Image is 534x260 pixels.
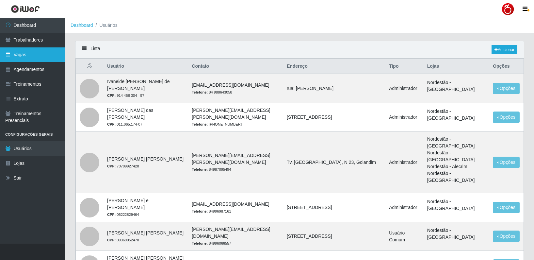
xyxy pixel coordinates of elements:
[427,136,485,149] li: Nordestão - [GEOGRAPHIC_DATA]
[192,167,208,171] strong: Telefone:
[493,112,520,123] button: Opções
[493,157,520,168] button: Opções
[283,74,385,103] td: rua: [PERSON_NAME]
[283,193,385,222] td: [STREET_ADDRESS]
[489,59,524,74] th: Opções
[107,164,116,168] strong: CPF:
[192,90,232,94] small: 84 988643058
[427,170,485,184] li: Nordestão - [GEOGRAPHIC_DATA]
[192,167,231,171] small: 84987095494
[188,74,283,103] td: [EMAIL_ADDRESS][DOMAIN_NAME]
[385,59,423,74] th: Tipo
[103,132,188,193] td: [PERSON_NAME] [PERSON_NAME]
[75,41,524,59] div: Lista
[283,59,385,74] th: Endereço
[427,79,485,93] li: Nordestão - [GEOGRAPHIC_DATA]
[492,45,517,54] a: Adicionar
[192,122,242,126] small: [PHONE_NUMBER]
[107,213,139,217] small: 05222829464
[188,103,283,132] td: [PERSON_NAME][EMAIL_ADDRESS][PERSON_NAME][DOMAIN_NAME]
[385,74,423,103] td: Administrador
[103,222,188,251] td: [PERSON_NAME] [PERSON_NAME]
[103,103,188,132] td: [PERSON_NAME] das [PERSON_NAME]
[427,227,485,241] li: Nordestão - [GEOGRAPHIC_DATA]
[192,122,208,126] strong: Telefone:
[188,132,283,193] td: [PERSON_NAME][EMAIL_ADDRESS][PERSON_NAME][DOMAIN_NAME]
[103,74,188,103] td: Ivaneide [PERSON_NAME] de [PERSON_NAME]
[107,122,142,126] small: 011.065.174-07
[71,23,93,28] a: Dashboard
[188,193,283,222] td: [EMAIL_ADDRESS][DOMAIN_NAME]
[427,163,485,170] li: Nordestão - Alecrim
[385,132,423,193] td: Administrador
[385,193,423,222] td: Administrador
[107,94,144,97] small: 914 468 304 - 97
[188,59,283,74] th: Contato
[188,222,283,251] td: [PERSON_NAME][EMAIL_ADDRESS][DOMAIN_NAME]
[493,231,520,242] button: Opções
[107,238,139,242] small: 09369052470
[493,202,520,213] button: Opções
[65,18,534,33] nav: breadcrumb
[107,213,116,217] strong: CPF:
[192,90,208,94] strong: Telefone:
[107,238,116,242] strong: CPF:
[192,209,208,213] strong: Telefone:
[107,164,139,168] small: 70709927428
[283,103,385,132] td: [STREET_ADDRESS]
[423,59,489,74] th: Lojas
[11,5,40,13] img: CoreUI Logo
[107,122,116,126] strong: CPF:
[493,83,520,94] button: Opções
[427,198,485,212] li: Nordestão - [GEOGRAPHIC_DATA]
[192,241,231,245] small: 84996066557
[283,222,385,251] td: [STREET_ADDRESS]
[192,241,208,245] strong: Telefone:
[93,22,118,29] li: Usuários
[385,222,423,251] td: Usuário Comum
[192,209,231,213] small: 84996987161
[103,59,188,74] th: Usuário
[427,108,485,122] li: Nordestão - [GEOGRAPHIC_DATA]
[427,149,485,163] li: Nordestão - [GEOGRAPHIC_DATA]
[107,94,116,97] strong: CPF:
[283,132,385,193] td: Tv. [GEOGRAPHIC_DATA], N 23, Golandim
[385,103,423,132] td: Administrador
[103,193,188,222] td: [PERSON_NAME] e [PERSON_NAME]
